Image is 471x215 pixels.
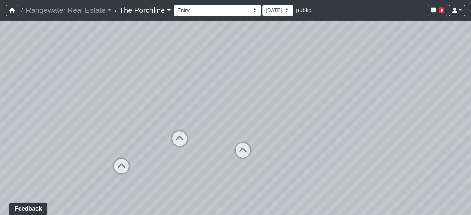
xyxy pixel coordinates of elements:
[6,200,49,215] iframe: Ybug feedback widget
[26,3,112,18] a: Rangewater Real Estate
[112,3,119,18] span: /
[439,7,444,13] span: 6
[428,5,447,16] button: 6
[120,3,171,18] a: The Porchline
[18,3,26,18] span: /
[296,7,311,13] span: public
